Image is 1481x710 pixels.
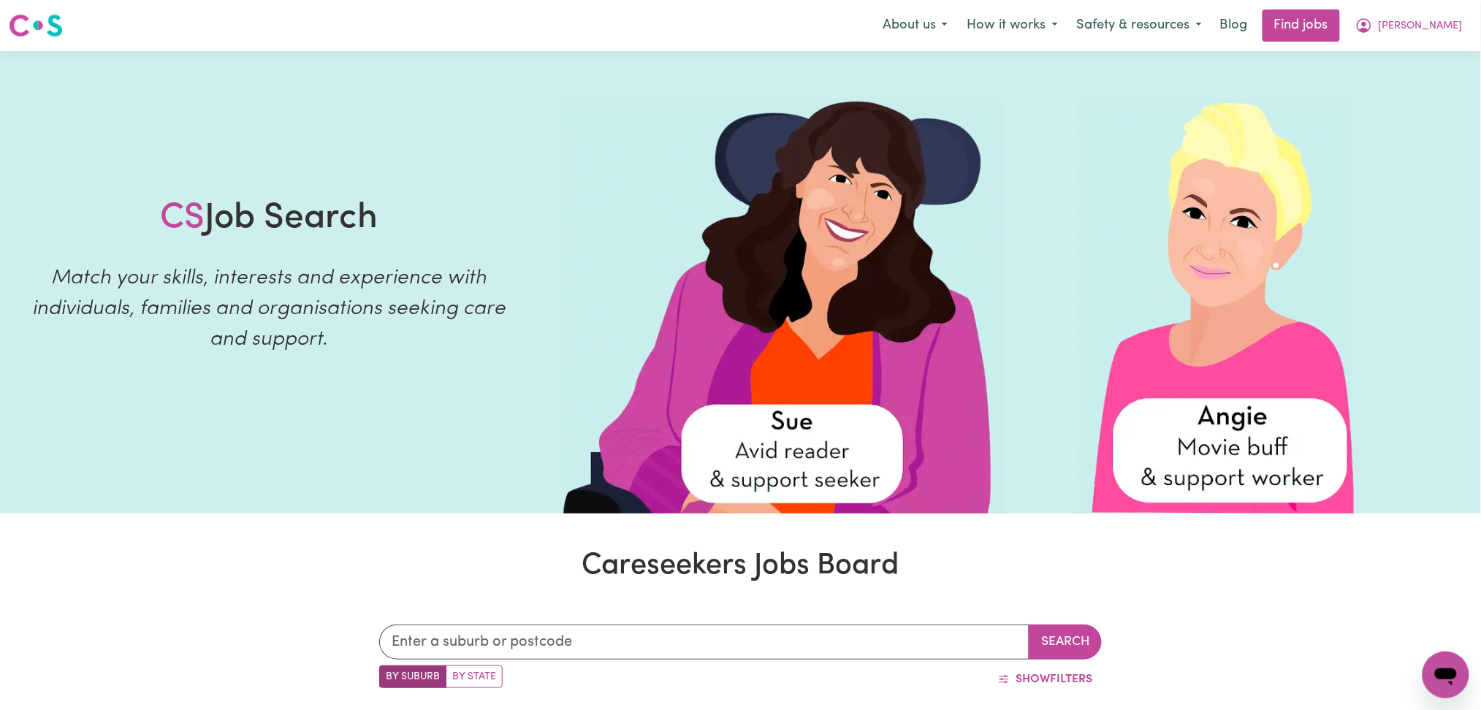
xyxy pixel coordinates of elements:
button: Safety & resources [1067,10,1211,41]
span: CS [160,201,205,236]
button: How it works [957,10,1067,41]
span: Show [1016,673,1050,685]
a: Blog [1211,9,1257,42]
button: My Account [1346,10,1472,41]
button: ShowFilters [989,665,1102,693]
a: Careseekers logo [9,9,63,42]
img: Careseekers logo [9,12,63,39]
span: [PERSON_NAME] [1379,18,1463,34]
input: Enter a suburb or postcode [379,625,1030,660]
label: Search by state [446,665,503,688]
a: Find jobs [1263,9,1340,42]
label: Search by suburb/post code [379,665,446,688]
h1: Job Search [160,198,378,240]
button: Search [1029,625,1102,660]
p: Match your skills, interests and experience with individuals, families and organisations seeking ... [18,263,520,355]
button: About us [873,10,957,41]
iframe: Button to launch messaging window [1423,652,1469,698]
